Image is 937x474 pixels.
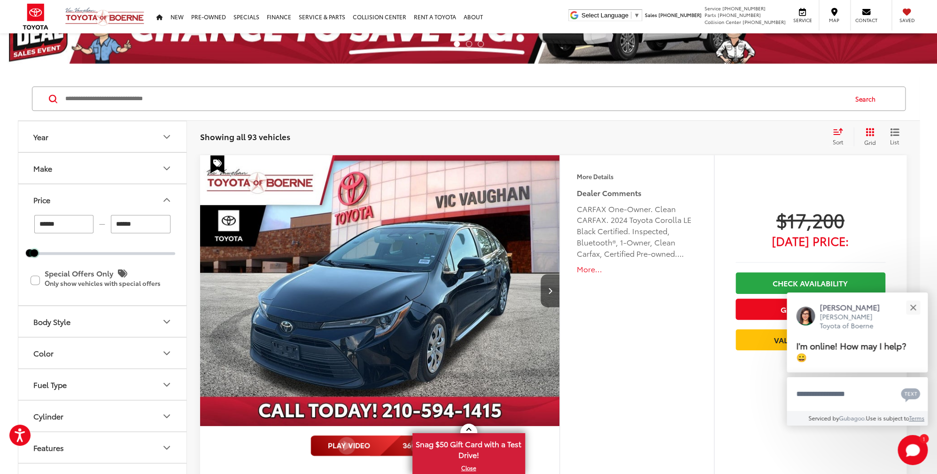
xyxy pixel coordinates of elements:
button: List View [883,127,906,146]
div: Make [161,163,172,174]
div: CARFAX One-Owner. Clean CARFAX. 2024 Toyota Corolla LE Black Certified. Inspected, Bluetooth®, 1-... [576,203,697,260]
span: Showing all 93 vehicles [200,131,290,142]
button: Fuel TypeFuel Type [18,370,187,400]
a: Select Language​ [581,12,640,19]
button: Get Price Now [736,299,885,320]
span: Sort [833,138,843,146]
a: Terms [909,414,924,422]
img: full motion video [310,435,449,456]
span: I'm online! How may I help? 😀 [796,339,906,363]
span: List [890,138,899,146]
button: YearYear [18,121,187,152]
h5: Dealer Comments [576,187,697,198]
span: [PHONE_NUMBER] [722,5,766,12]
span: Service [792,17,813,24]
div: Cylinder [33,412,63,421]
div: Price [161,194,172,205]
a: 2024 Toyota Corolla LE2024 Toyota Corolla LE2024 Toyota Corolla LE2024 Toyota Corolla LE [200,155,561,426]
span: Use is subject to [866,414,909,422]
svg: Text [901,387,920,402]
div: Cylinder [161,411,172,422]
div: Color [161,348,172,359]
button: ColorColor [18,338,187,369]
button: More... [576,264,697,275]
p: Only show vehicles with special offers [45,280,174,287]
div: Year [33,132,48,141]
span: Collision Center [705,18,741,25]
img: 2024 Toyota Corolla LE [200,155,561,427]
span: Contact [855,17,877,24]
input: Search by Make, Model, or Keyword [64,87,846,110]
button: Toggle Chat Window [898,435,928,465]
span: [PHONE_NUMBER] [658,11,702,18]
span: Sales [645,11,657,18]
span: Service [705,5,721,12]
span: Snag $50 Gift Card with a Test Drive! [413,434,524,463]
span: Saved [897,17,917,24]
div: Year [161,131,172,142]
button: PricePrice [18,184,187,215]
button: Body StyleBody Style [18,307,187,337]
a: Check Availability [736,272,885,293]
p: [PERSON_NAME] [820,302,889,312]
span: $17,200 [736,208,885,231]
svg: Start Chat [898,435,928,465]
button: CylinderCylinder [18,401,187,432]
button: FeaturesFeatures [18,433,187,463]
button: Search [846,87,889,111]
div: Make [33,164,52,173]
span: [PHONE_NUMBER] [743,18,786,25]
img: Vic Vaughan Toyota of Boerne [65,7,145,26]
div: Fuel Type [33,380,67,389]
div: Price [33,195,50,204]
input: minimum Buy price [34,215,94,233]
button: Close [903,297,923,317]
span: Map [824,17,844,24]
div: 2024 Toyota Corolla LE 0 [200,155,561,426]
h4: More Details [576,173,697,180]
span: Grid [864,139,876,147]
button: Grid View [853,127,883,146]
span: Special [210,155,225,173]
button: Select sort value [828,127,853,146]
button: MakeMake [18,153,187,183]
span: [PHONE_NUMBER] [718,11,761,18]
span: — [96,221,108,229]
div: Fuel Type [161,379,172,390]
button: Chat with SMS [898,383,923,404]
span: Parts [705,11,716,18]
input: maximum Buy price [111,215,170,233]
label: Special Offers Only [31,265,174,296]
p: [PERSON_NAME] Toyota of Boerne [820,312,889,331]
div: Features [161,442,172,453]
a: Gubagoo. [839,414,866,422]
button: Next image [541,274,559,307]
span: Select Language [581,12,628,19]
div: Features [33,443,64,452]
div: Body Style [161,316,172,327]
span: Serviced by [808,414,839,422]
div: Body Style [33,317,70,326]
textarea: Type your message [787,377,928,411]
span: 1 [922,436,925,441]
span: [DATE] Price: [736,236,885,245]
span: ▼ [634,12,640,19]
a: Value Your Trade [736,329,885,350]
div: Color [33,349,54,358]
div: Close[PERSON_NAME][PERSON_NAME] Toyota of BoerneI'm online! How may I help? 😀Type your messageCha... [787,292,928,426]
